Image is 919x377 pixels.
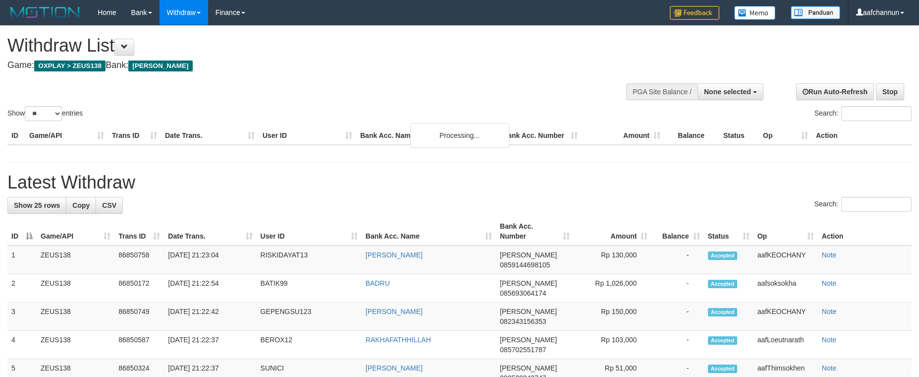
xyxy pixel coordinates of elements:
span: Copy 0859144698105 to clipboard [500,261,550,269]
td: Rp 150,000 [574,303,651,331]
span: [PERSON_NAME] [128,61,192,71]
span: [PERSON_NAME] [500,279,557,287]
td: 3 [7,303,37,331]
td: aafKEOCHANY [754,246,818,274]
div: Processing... [410,123,509,148]
th: Trans ID [108,126,161,145]
span: [PERSON_NAME] [500,336,557,344]
a: Note [822,308,837,315]
td: [DATE] 21:22:37 [164,331,256,359]
td: - [651,274,703,303]
a: Run Auto-Refresh [796,83,874,100]
td: 4 [7,331,37,359]
img: MOTION_logo.png [7,5,83,20]
select: Showentries [25,106,62,121]
a: BADRU [366,279,390,287]
td: aafLoeutnarath [754,331,818,359]
th: Game/API [25,126,108,145]
td: 86850758 [114,246,164,274]
th: Bank Acc. Number: activate to sort column ascending [496,217,574,246]
a: Stop [876,83,904,100]
td: GEPENGSU123 [257,303,362,331]
th: Bank Acc. Number [499,126,582,145]
a: [PERSON_NAME] [366,308,423,315]
a: [PERSON_NAME] [366,364,423,372]
th: Bank Acc. Name: activate to sort column ascending [362,217,496,246]
td: aafKEOCHANY [754,303,818,331]
th: Status: activate to sort column ascending [704,217,754,246]
span: Copy 085702551787 to clipboard [500,346,546,354]
td: 1 [7,246,37,274]
h1: Withdraw List [7,36,603,56]
a: Note [822,279,837,287]
td: Rp 103,000 [574,331,651,359]
th: Bank Acc. Name [356,126,499,145]
td: 2 [7,274,37,303]
span: Accepted [708,336,738,345]
a: Note [822,251,837,259]
td: - [651,246,703,274]
th: Op [759,126,812,145]
a: Note [822,336,837,344]
th: Action [812,126,912,145]
th: Status [719,126,759,145]
th: Date Trans.: activate to sort column ascending [164,217,256,246]
th: Date Trans. [161,126,259,145]
td: [DATE] 21:23:04 [164,246,256,274]
span: Accepted [708,251,738,260]
td: [DATE] 21:22:54 [164,274,256,303]
a: CSV [96,197,123,214]
td: RISKIDAYAT13 [257,246,362,274]
th: Balance [664,126,719,145]
td: 86850172 [114,274,164,303]
td: [DATE] 21:22:42 [164,303,256,331]
span: Accepted [708,365,738,373]
span: [PERSON_NAME] [500,308,557,315]
span: Show 25 rows [14,201,60,209]
a: Show 25 rows [7,197,66,214]
td: aafsoksokha [754,274,818,303]
a: Note [822,364,837,372]
th: User ID: activate to sort column ascending [257,217,362,246]
a: RAKHAFATHHILLAH [366,336,431,344]
td: BEROX12 [257,331,362,359]
td: ZEUS138 [37,331,114,359]
td: ZEUS138 [37,303,114,331]
td: Rp 1,026,000 [574,274,651,303]
td: Rp 130,000 [574,246,651,274]
th: Amount [582,126,664,145]
span: [PERSON_NAME] [500,251,557,259]
td: ZEUS138 [37,246,114,274]
input: Search: [841,197,912,212]
th: Amount: activate to sort column ascending [574,217,651,246]
span: Accepted [708,280,738,288]
span: OXPLAY > ZEUS138 [34,61,106,71]
button: None selected [698,83,763,100]
th: Game/API: activate to sort column ascending [37,217,114,246]
td: 86850587 [114,331,164,359]
img: Button%20Memo.svg [734,6,776,20]
th: ID [7,126,25,145]
th: ID: activate to sort column descending [7,217,37,246]
span: Copy [72,201,90,209]
label: Show entries [7,106,83,121]
th: Balance: activate to sort column ascending [651,217,703,246]
a: Copy [66,197,96,214]
td: 86850749 [114,303,164,331]
h4: Game: Bank: [7,61,603,70]
label: Search: [814,197,912,212]
th: Trans ID: activate to sort column ascending [114,217,164,246]
td: - [651,331,703,359]
span: None selected [704,88,751,96]
h1: Latest Withdraw [7,173,912,192]
span: CSV [102,201,116,209]
th: Op: activate to sort column ascending [754,217,818,246]
td: ZEUS138 [37,274,114,303]
th: User ID [259,126,356,145]
span: Copy 082343156353 to clipboard [500,317,546,325]
th: Action [818,217,912,246]
td: BATIK99 [257,274,362,303]
img: Feedback.jpg [670,6,719,20]
label: Search: [814,106,912,121]
a: [PERSON_NAME] [366,251,423,259]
